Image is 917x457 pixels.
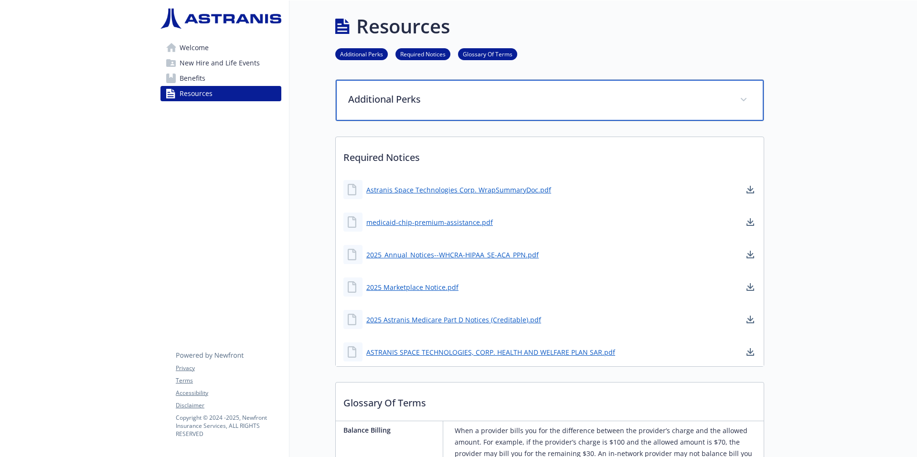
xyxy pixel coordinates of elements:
a: 2025 Marketplace Notice.pdf [366,282,458,292]
a: Resources [160,86,281,101]
a: 2025_Annual_Notices--WHCRA-HIPAA_SE-ACA_PPN.pdf [366,250,539,260]
a: Welcome [160,40,281,55]
a: Astranis Space Technologies Corp. WrapSummaryDoc.pdf [366,185,551,195]
p: Additional Perks [348,92,728,106]
a: Additional Perks [335,49,388,58]
a: download document [745,281,756,293]
p: Copyright © 2024 - 2025 , Newfront Insurance Services, ALL RIGHTS RESERVED [176,414,281,438]
h1: Resources [356,12,450,41]
a: Disclaimer [176,401,281,410]
a: Required Notices [395,49,450,58]
a: New Hire and Life Events [160,55,281,71]
span: Welcome [180,40,209,55]
a: Benefits [160,71,281,86]
a: medicaid-chip-premium-assistance.pdf [366,217,493,227]
p: Balance Billing [343,425,439,435]
a: download document [745,314,756,325]
span: New Hire and Life Events [180,55,260,71]
a: Accessibility [176,389,281,397]
p: Required Notices [336,137,764,172]
a: Terms [176,376,281,385]
span: Resources [180,86,213,101]
a: Privacy [176,364,281,372]
span: Benefits [180,71,205,86]
a: download document [745,249,756,260]
a: download document [745,216,756,228]
a: ASTRANIS SPACE TECHNOLOGIES, CORP. HEALTH AND WELFARE PLAN SAR.pdf [366,347,615,357]
a: download document [745,346,756,358]
a: 2025 Astranis Medicare Part D Notices (Creditable).pdf [366,315,541,325]
a: download document [745,184,756,195]
a: Glossary Of Terms [458,49,517,58]
div: Additional Perks [336,80,764,121]
p: Glossary Of Terms [336,383,764,418]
